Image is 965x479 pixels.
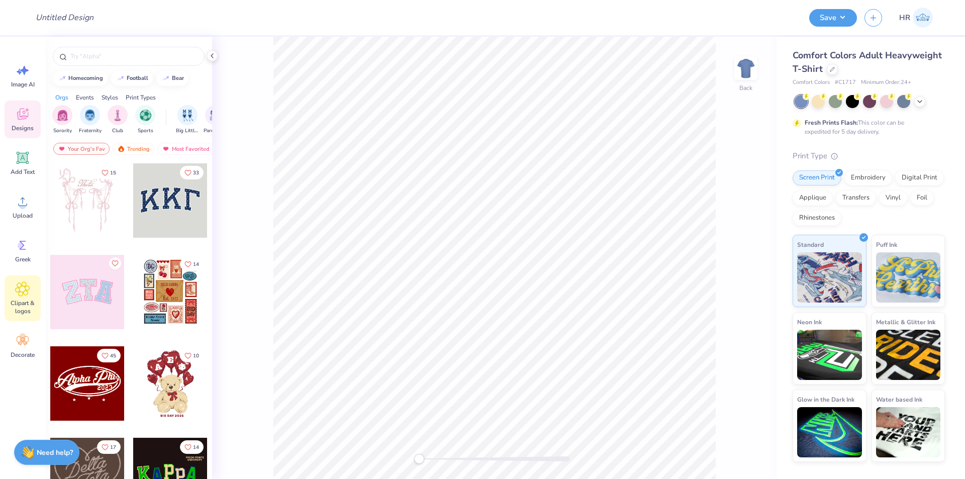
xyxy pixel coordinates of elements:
[172,75,184,81] div: bear
[138,127,153,135] span: Sports
[97,440,121,454] button: Like
[797,330,862,380] img: Neon Ink
[876,239,897,250] span: Puff Ink
[180,166,204,179] button: Like
[210,110,221,121] img: Parent's Weekend Image
[899,12,910,24] span: HR
[414,454,424,464] div: Accessibility label
[895,8,937,28] a: HR
[110,353,116,358] span: 45
[140,110,151,121] img: Sports Image
[836,190,876,206] div: Transfers
[76,93,94,102] div: Events
[162,145,170,152] img: most_fav.gif
[108,105,128,135] button: filter button
[37,448,73,457] strong: Need help?
[112,110,123,121] img: Club Image
[182,110,193,121] img: Big Little Reveal Image
[162,75,170,81] img: trend_line.gif
[113,143,154,155] div: Trending
[797,407,862,457] img: Glow in the Dark Ink
[876,407,941,457] img: Water based Ink
[879,190,907,206] div: Vinyl
[895,170,944,185] div: Digital Print
[876,330,941,380] img: Metallic & Glitter Ink
[876,252,941,303] img: Puff Ink
[79,105,102,135] button: filter button
[135,105,155,135] button: filter button
[797,239,824,250] span: Standard
[156,71,188,86] button: bear
[910,190,934,206] div: Foil
[176,127,199,135] span: Big Little Reveal
[55,93,68,102] div: Orgs
[180,257,204,271] button: Like
[797,252,862,303] img: Standard
[157,143,214,155] div: Most Favorited
[53,127,72,135] span: Sorority
[793,78,830,87] span: Comfort Colors
[53,143,110,155] div: Your Org's Fav
[180,349,204,362] button: Like
[15,255,31,263] span: Greek
[12,124,34,132] span: Designs
[180,440,204,454] button: Like
[876,394,922,405] span: Water based Ink
[913,8,933,28] img: Hazel Del Rosario
[117,145,125,152] img: trending.gif
[193,353,199,358] span: 10
[135,105,155,135] div: filter for Sports
[861,78,911,87] span: Minimum Order: 24 +
[6,299,39,315] span: Clipart & logos
[11,351,35,359] span: Decorate
[79,127,102,135] span: Fraternity
[84,110,95,121] img: Fraternity Image
[97,349,121,362] button: Like
[809,9,857,27] button: Save
[193,262,199,267] span: 14
[793,170,841,185] div: Screen Print
[102,93,118,102] div: Styles
[739,83,752,92] div: Back
[52,105,72,135] button: filter button
[176,105,199,135] button: filter button
[68,75,103,81] div: homecoming
[79,105,102,135] div: filter for Fraternity
[204,105,227,135] button: filter button
[793,211,841,226] div: Rhinestones
[876,317,935,327] span: Metallic & Glitter Ink
[58,145,66,152] img: most_fav.gif
[108,105,128,135] div: filter for Club
[805,119,858,127] strong: Fresh Prints Flash:
[97,166,121,179] button: Like
[57,110,68,121] img: Sorority Image
[793,190,833,206] div: Applique
[110,445,116,450] span: 17
[109,257,121,269] button: Like
[176,105,199,135] div: filter for Big Little Reveal
[11,80,35,88] span: Image AI
[793,49,942,75] span: Comfort Colors Adult Heavyweight T-Shirt
[193,445,199,450] span: 14
[193,170,199,175] span: 33
[126,93,156,102] div: Print Types
[844,170,892,185] div: Embroidery
[69,51,198,61] input: Try "Alpha"
[111,71,153,86] button: football
[58,75,66,81] img: trend_line.gif
[204,105,227,135] div: filter for Parent's Weekend
[110,170,116,175] span: 15
[204,127,227,135] span: Parent's Weekend
[11,168,35,176] span: Add Text
[117,75,125,81] img: trend_line.gif
[13,212,33,220] span: Upload
[127,75,148,81] div: football
[797,317,822,327] span: Neon Ink
[797,394,854,405] span: Glow in the Dark Ink
[793,150,945,162] div: Print Type
[52,105,72,135] div: filter for Sorority
[835,78,856,87] span: # C1717
[112,127,123,135] span: Club
[736,58,756,78] img: Back
[28,8,102,28] input: Untitled Design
